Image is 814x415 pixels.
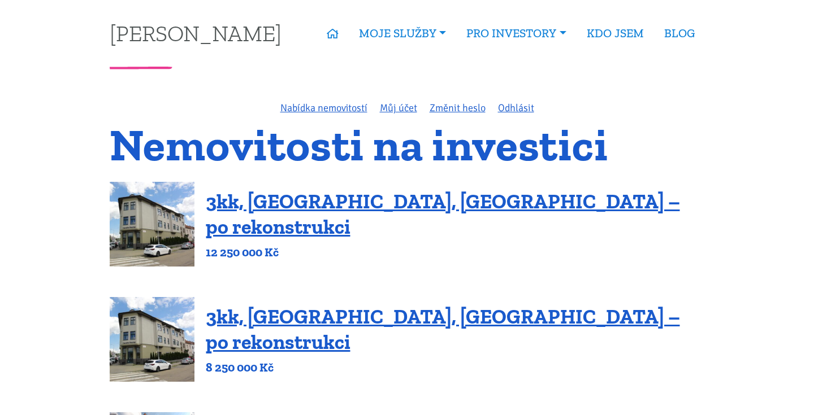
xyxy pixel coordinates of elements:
[110,126,705,164] h1: Nemovitosti na investici
[577,20,654,46] a: KDO JSEM
[654,20,705,46] a: BLOG
[349,20,456,46] a: MOJE SLUŽBY
[380,102,417,114] a: Můj účet
[206,244,705,260] p: 12 250 000 Kč
[430,102,486,114] a: Změnit heslo
[110,22,282,44] a: [PERSON_NAME]
[456,20,576,46] a: PRO INVESTORY
[498,102,534,114] a: Odhlásit
[206,304,680,354] a: 3kk, [GEOGRAPHIC_DATA], [GEOGRAPHIC_DATA] – po rekonstrukci
[206,360,705,375] p: 8 250 000 Kč
[280,102,367,114] a: Nabídka nemovitostí
[206,189,680,239] a: 3kk, [GEOGRAPHIC_DATA], [GEOGRAPHIC_DATA] – po rekonstrukci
